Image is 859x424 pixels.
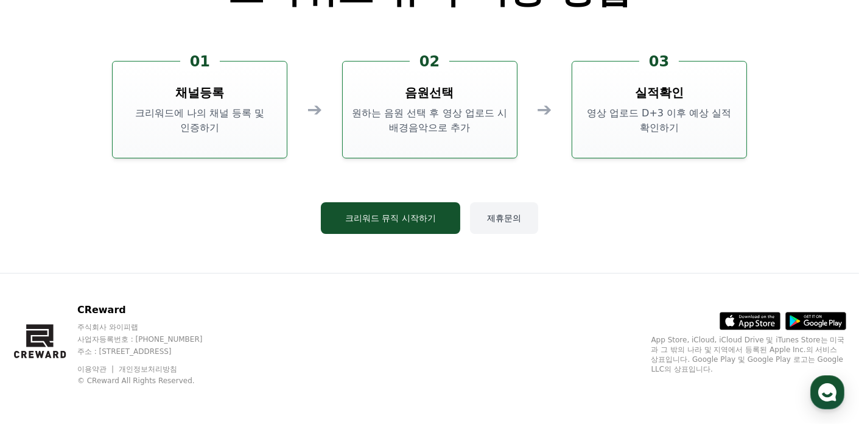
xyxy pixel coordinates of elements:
[651,335,846,374] p: App Store, iCloud, iCloud Drive 및 iTunes Store는 미국과 그 밖의 나라 및 지역에서 등록된 Apple Inc.의 서비스 상표입니다. Goo...
[405,84,454,101] h3: 음원선택
[307,99,322,121] div: ➔
[80,323,157,353] a: 대화
[188,341,203,351] span: 설정
[348,106,512,135] p: 원하는 음원 선택 후 영상 업로드 시 배경음악으로 추가
[77,347,226,356] p: 주소 : [STREET_ADDRESS]
[38,341,46,351] span: 홈
[537,99,552,121] div: ➔
[119,365,177,373] a: 개인정보처리방침
[117,106,282,135] p: 크리워드에 나의 채널 등록 및 인증하기
[635,84,684,101] h3: 실적확인
[157,323,234,353] a: 설정
[77,303,226,317] p: CReward
[577,106,742,135] p: 영상 업로드 D+3 이후 예상 실적 확인하기
[180,52,220,71] div: 01
[111,342,126,352] span: 대화
[410,52,449,71] div: 02
[470,202,538,234] button: 제휴문의
[77,365,116,373] a: 이용약관
[77,334,226,344] p: 사업자등록번호 : [PHONE_NUMBER]
[639,52,679,71] div: 03
[175,84,224,101] h3: 채널등록
[321,202,460,234] button: 크리워드 뮤직 시작하기
[4,323,80,353] a: 홈
[77,376,226,386] p: © CReward All Rights Reserved.
[77,322,226,332] p: 주식회사 와이피랩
